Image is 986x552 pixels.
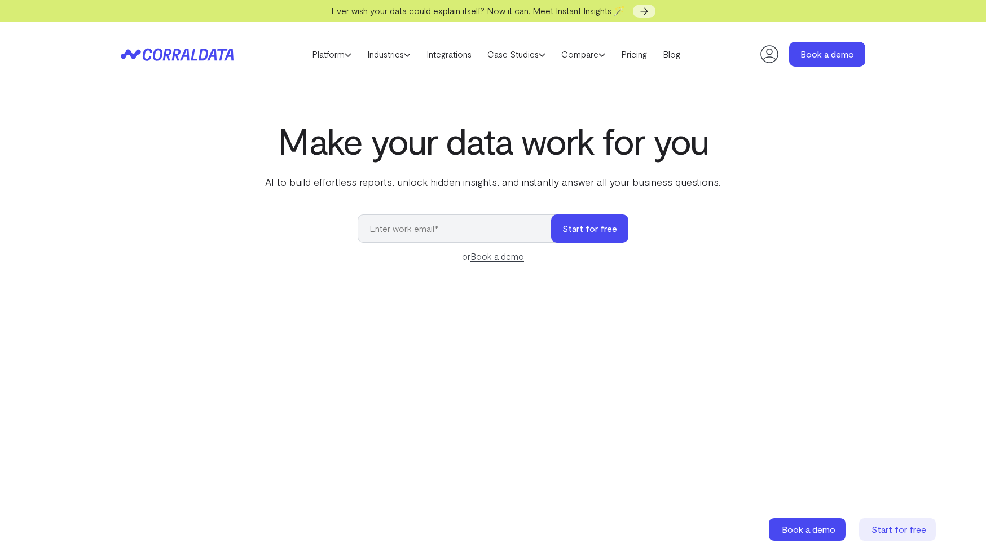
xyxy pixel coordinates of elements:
p: AI to build effortless reports, unlock hidden insights, and instantly answer all your business qu... [263,174,723,189]
span: Book a demo [782,524,835,535]
div: or [358,249,628,263]
a: Industries [359,46,419,63]
a: Case Studies [479,46,553,63]
a: Pricing [613,46,655,63]
a: Book a demo [789,42,865,67]
a: Start for free [859,518,938,541]
span: Ever wish your data could explain itself? Now it can. Meet Instant Insights 🪄 [331,5,625,16]
a: Book a demo [470,251,524,262]
input: Enter work email* [358,214,562,243]
h1: Make your data work for you [263,120,723,161]
a: Blog [655,46,688,63]
span: Start for free [871,524,926,535]
a: Book a demo [769,518,848,541]
a: Compare [553,46,613,63]
a: Integrations [419,46,479,63]
a: Platform [304,46,359,63]
button: Start for free [551,214,628,243]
